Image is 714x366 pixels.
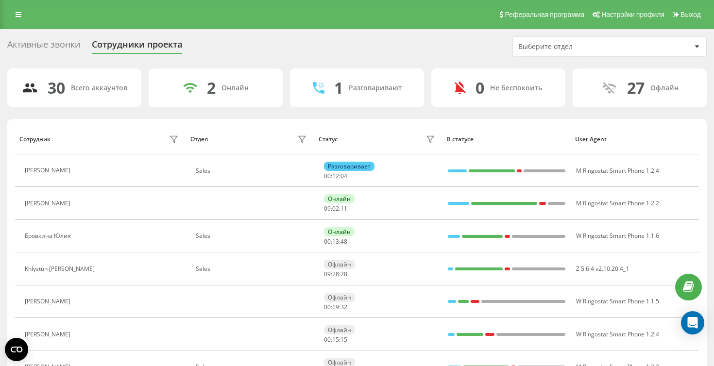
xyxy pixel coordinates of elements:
div: Офлайн [324,293,355,302]
span: 48 [340,237,347,246]
div: Не беспокоить [490,84,542,92]
span: W Ringostat Smart Phone 1.1.5 [576,297,659,305]
div: 2 [207,79,216,97]
div: 27 [627,79,645,97]
span: 09 [324,204,331,213]
div: [PERSON_NAME] [25,167,73,174]
div: Разговаривает [324,162,374,171]
div: 1 [334,79,343,97]
span: 11 [340,204,347,213]
div: [PERSON_NAME] [25,200,73,207]
div: Выберите отдел [518,43,634,51]
div: Sales [196,266,309,272]
div: : : [324,271,347,278]
span: 00 [324,303,331,311]
div: Офлайн [650,84,679,92]
div: Sales [196,233,309,239]
div: : : [324,238,347,245]
span: Реферальная программа [505,11,584,18]
div: Сотрудники проекта [92,39,182,54]
div: В статусе [447,136,566,143]
div: Статус [319,136,338,143]
span: 12 [332,172,339,180]
div: : : [324,336,347,343]
div: Бровкина Юлия [25,233,73,239]
div: [PERSON_NAME] [25,298,73,305]
span: 28 [332,270,339,278]
div: Sales [196,167,309,174]
div: [PERSON_NAME] [25,331,73,338]
div: Офлайн [324,325,355,334]
div: Разговаривают [349,84,402,92]
span: Настройки профиля [601,11,664,18]
div: : : [324,205,347,212]
div: User Agent [575,136,694,143]
span: 02 [332,204,339,213]
div: Отдел [190,136,208,143]
span: M Ringostat Smart Phone 1.2.4 [576,166,659,175]
div: Онлайн [324,227,355,236]
span: Выход [680,11,701,18]
span: 00 [324,237,331,246]
span: W Ringostat Smart Phone 1.2.4 [576,330,659,338]
div: Активные звонки [7,39,80,54]
div: Open Intercom Messenger [681,311,704,334]
span: 00 [324,172,331,180]
div: : : [324,304,347,311]
div: Сотрудник [19,136,51,143]
span: W Ringostat Smart Phone 1.1.6 [576,232,659,240]
div: 30 [48,79,65,97]
span: M Ringostat Smart Phone 1.2.2 [576,199,659,207]
span: 32 [340,303,347,311]
span: 13 [332,237,339,246]
div: : : [324,173,347,180]
div: Офлайн [324,260,355,269]
span: 28 [340,270,347,278]
span: 09 [324,270,331,278]
button: Open CMP widget [5,338,28,361]
span: 04 [340,172,347,180]
div: Всего аккаунтов [71,84,127,92]
span: 00 [324,335,331,344]
span: 15 [332,335,339,344]
div: 0 [476,79,484,97]
div: Онлайн [221,84,249,92]
span: 19 [332,303,339,311]
span: Z 5.6.4 v2.10.20.4_1 [576,265,629,273]
div: Онлайн [324,194,355,203]
span: 15 [340,335,347,344]
div: Khlystun [PERSON_NAME] [25,266,97,272]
